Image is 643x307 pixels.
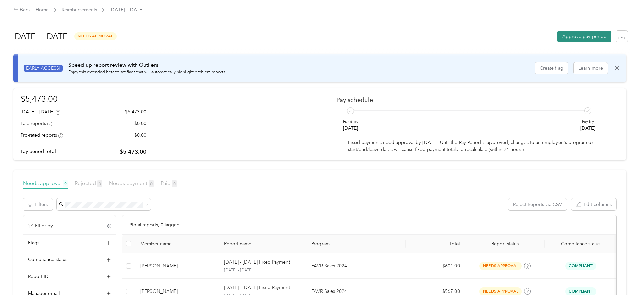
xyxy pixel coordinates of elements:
[411,241,460,247] div: Total
[122,215,616,235] div: 9 total reports, 0 flagged
[28,273,49,280] span: Report ID
[479,262,522,270] span: needs approval
[406,279,465,304] td: $567.00
[550,241,611,247] span: Compliance status
[28,290,60,297] span: Manager email
[172,180,177,187] span: 0
[62,7,97,13] a: Reimbursements
[109,180,154,186] span: Needs payment
[306,253,405,279] td: FAVR Sales 2024
[149,180,154,187] span: 0
[28,256,67,263] span: Compliance status
[134,132,146,139] p: $0.00
[21,120,52,127] div: Late reports
[140,241,213,247] div: Member name
[28,239,39,246] span: Flags
[343,119,358,125] p: Fund by
[21,93,146,105] h1: $5,473.00
[311,288,400,295] p: FAVR Sales 2024
[21,148,56,155] p: Pay period total
[24,65,63,72] span: EARLY ACCESS!
[224,267,301,273] p: [DATE] - [DATE]
[21,132,63,139] div: Pro-rated reports
[97,180,102,187] span: 0
[218,235,306,253] th: Report name
[75,180,102,186] span: Rejected
[12,28,70,44] h1: [DATE] - [DATE]
[224,258,290,266] p: [DATE] - [DATE] Fixed Payment
[348,139,596,153] p: Fixed payments need approval by [DATE]. Until the Pay Period is approved, changes to an employee'...
[140,288,213,295] div: [PERSON_NAME]
[343,125,358,132] p: [DATE]
[140,262,213,270] div: [PERSON_NAME]
[565,287,596,295] span: Compliant
[574,62,608,74] button: Learn more
[565,262,596,270] span: Compliant
[23,180,68,186] span: Needs approval
[13,6,31,14] div: Back
[557,31,611,42] button: Approve pay period
[125,108,146,115] p: $5,473.00
[580,119,595,125] p: Pay by
[63,180,68,187] span: 9
[580,125,595,132] p: [DATE]
[471,241,539,247] span: Report status
[479,287,522,295] span: needs approval
[306,235,405,253] th: Program
[336,96,607,103] h2: Pay schedule
[224,293,301,299] p: [DATE] - [DATE]
[161,180,177,186] span: Paid
[21,108,60,115] div: [DATE] - [DATE]
[110,6,143,13] span: [DATE] - [DATE]
[134,120,146,127] p: $0.00
[224,284,290,291] p: [DATE] - [DATE] Fixed Payment
[306,279,405,304] td: FAVR Sales 2024
[23,198,53,210] button: Filters
[120,148,146,156] p: $5,473.00
[68,69,226,75] p: Enjoy this extended beta to set flags that will automatically highlight problem reports.
[68,61,226,69] p: Speed up report review with Outliers
[605,269,643,307] iframe: Everlance-gr Chat Button Frame
[36,7,49,13] a: Home
[28,222,53,229] p: Filter by
[135,235,218,253] th: Member name
[571,198,616,210] button: Edit columns
[535,62,568,74] button: Create flag
[311,262,400,270] p: FAVR Sales 2024
[406,253,465,279] td: $601.00
[508,198,567,210] button: Reject Reports via CSV
[74,32,117,40] span: needs approval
